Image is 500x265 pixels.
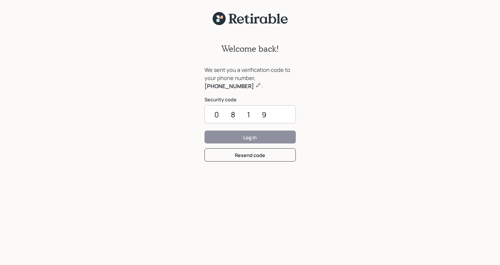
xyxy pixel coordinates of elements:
[243,134,257,141] div: Log In
[205,105,296,123] input: ••••
[205,82,254,90] b: [PHONE_NUMBER]
[205,131,296,143] button: Log In
[205,66,296,90] div: We sent you a verification code to your phone number, :
[221,44,279,54] h2: Welcome back!
[235,152,265,159] div: Resend code
[205,96,296,103] label: Security code
[205,148,296,161] button: Resend code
